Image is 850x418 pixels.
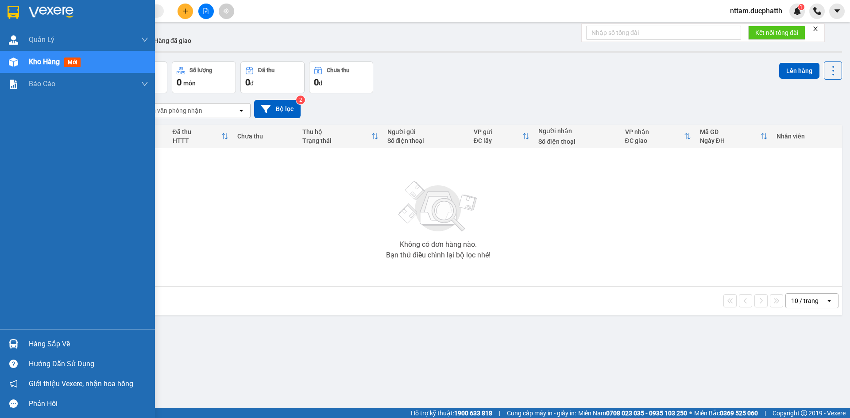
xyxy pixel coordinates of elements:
[189,67,212,73] div: Số lượng
[723,5,789,16] span: nttam.ducphatth
[172,61,236,93] button: Số lượng0món
[173,128,222,135] div: Đã thu
[474,137,523,144] div: ĐC lấy
[64,58,81,67] span: mới
[141,36,148,43] span: down
[800,4,803,10] span: 1
[245,77,250,88] span: 0
[9,35,18,45] img: warehouse-icon
[625,128,684,135] div: VP nhận
[386,252,491,259] div: Bạn thử điều chỉnh lại bộ lọc nhé!
[793,7,801,15] img: icon-new-feature
[327,67,349,73] div: Chưa thu
[314,77,319,88] span: 0
[168,125,233,148] th: Toggle SortBy
[302,128,371,135] div: Thu hộ
[141,81,148,88] span: down
[394,176,483,238] img: svg+xml;base64,PHN2ZyBjbGFzcz0ibGlzdC1wbHVnX19zdmciIHhtbG5zPSJodHRwOi8vd3d3LnczLm9yZy8yMDAwL3N2Zy...
[9,360,18,368] span: question-circle
[238,107,245,114] svg: open
[177,77,182,88] span: 0
[254,100,301,118] button: Bộ lọc
[9,380,18,388] span: notification
[829,4,845,19] button: caret-down
[302,137,371,144] div: Trạng thái
[296,96,305,104] sup: 2
[240,61,305,93] button: Đã thu0đ
[9,58,18,67] img: warehouse-icon
[9,80,18,89] img: solution-icon
[777,133,838,140] div: Nhân viên
[173,137,222,144] div: HTTT
[454,410,492,417] strong: 1900 633 818
[9,399,18,408] span: message
[319,80,322,87] span: đ
[250,80,254,87] span: đ
[578,408,687,418] span: Miền Nam
[400,241,477,248] div: Không có đơn hàng nào.
[198,4,214,19] button: file-add
[147,30,198,51] button: Hàng đã giao
[258,67,274,73] div: Đã thu
[203,8,209,14] span: file-add
[748,26,805,40] button: Kết nối tổng đài
[178,4,193,19] button: plus
[812,26,819,32] span: close
[779,63,819,79] button: Lên hàng
[223,8,229,14] span: aim
[183,80,196,87] span: món
[29,397,148,410] div: Phản hồi
[9,339,18,349] img: warehouse-icon
[219,4,234,19] button: aim
[474,128,523,135] div: VP gửi
[720,410,758,417] strong: 0369 525 060
[29,78,55,89] span: Báo cáo
[826,297,833,304] svg: open
[813,7,821,15] img: phone-icon
[411,408,492,418] span: Hỗ trợ kỹ thuật:
[29,58,60,66] span: Kho hàng
[833,7,841,15] span: caret-down
[309,61,373,93] button: Chưa thu0đ
[29,337,148,351] div: Hàng sắp về
[469,125,534,148] th: Toggle SortBy
[801,410,807,416] span: copyright
[499,408,500,418] span: |
[765,408,766,418] span: |
[538,138,616,145] div: Số điện thoại
[141,106,202,115] div: Chọn văn phòng nhận
[29,34,54,45] span: Quản Lý
[29,357,148,371] div: Hướng dẫn sử dụng
[237,133,294,140] div: Chưa thu
[689,411,692,415] span: ⚪️
[606,410,687,417] strong: 0708 023 035 - 0935 103 250
[798,4,804,10] sup: 1
[29,378,133,389] span: Giới thiệu Vexere, nhận hoa hồng
[700,137,761,144] div: Ngày ĐH
[586,26,741,40] input: Nhập số tổng đài
[791,296,819,305] div: 10 / trang
[621,125,695,148] th: Toggle SortBy
[625,137,684,144] div: ĐC giao
[387,137,465,144] div: Số điện thoại
[694,408,758,418] span: Miền Bắc
[538,127,616,134] div: Người nhận
[700,128,761,135] div: Mã GD
[298,125,383,148] th: Toggle SortBy
[695,125,772,148] th: Toggle SortBy
[8,6,19,19] img: logo-vxr
[387,128,465,135] div: Người gửi
[755,28,798,38] span: Kết nối tổng đài
[182,8,189,14] span: plus
[507,408,576,418] span: Cung cấp máy in - giấy in:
